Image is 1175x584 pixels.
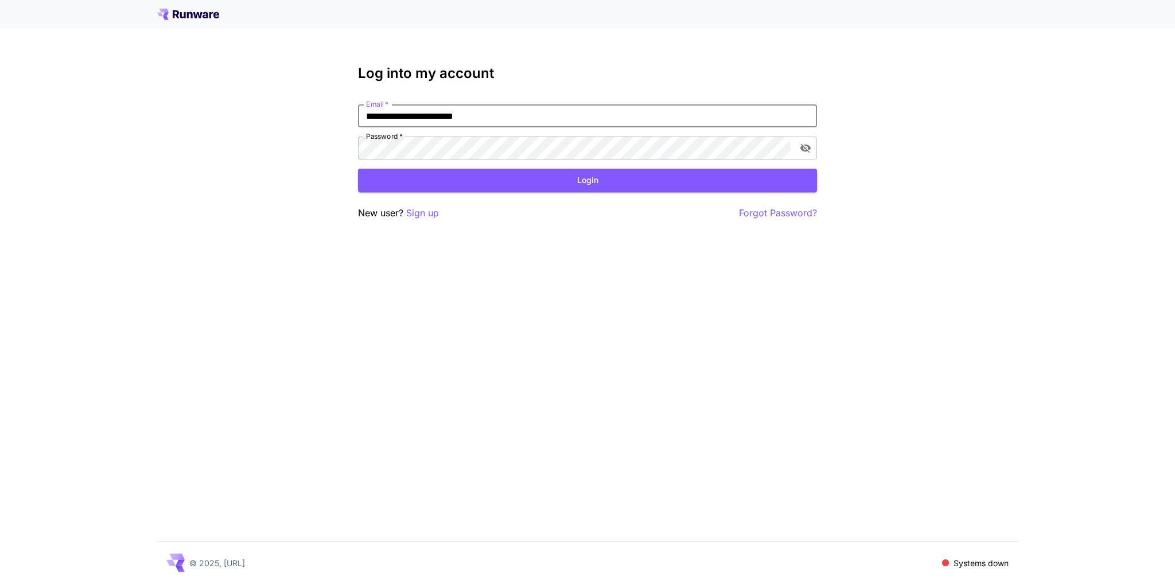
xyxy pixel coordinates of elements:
p: Systems down [954,557,1009,569]
p: © 2025, [URL] [189,557,245,569]
button: Sign up [406,206,439,220]
button: Forgot Password? [739,206,817,220]
button: Login [358,169,817,192]
p: New user? [358,206,439,220]
label: Email [366,99,388,109]
button: toggle password visibility [795,138,816,158]
h3: Log into my account [358,65,817,81]
label: Password [366,131,403,141]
